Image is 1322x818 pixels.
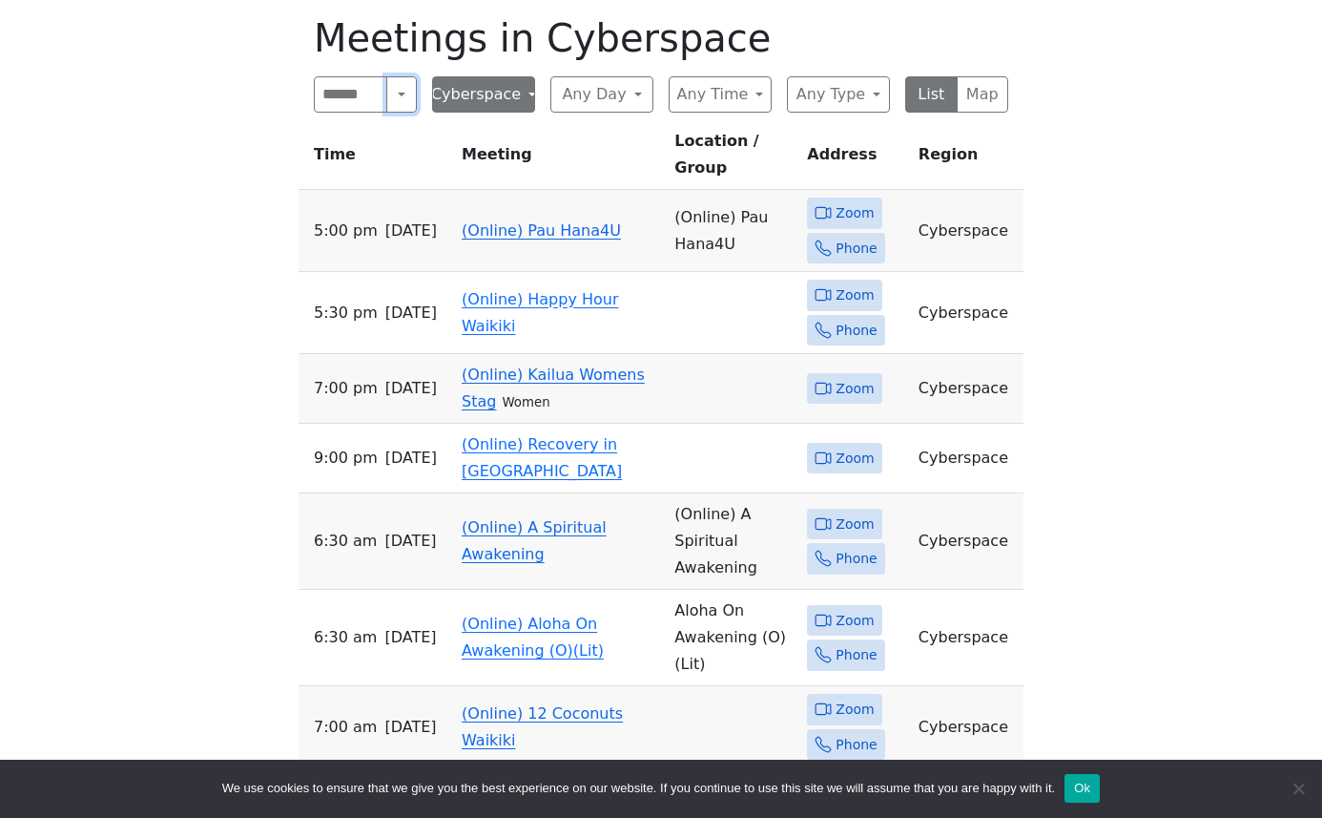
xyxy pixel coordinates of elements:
span: Zoom [836,377,874,401]
th: Meeting [454,128,667,190]
span: Phone [836,319,877,343]
span: Phone [836,643,877,667]
span: 5:30 PM [314,300,378,326]
span: Phone [836,733,877,757]
td: Cyberspace [911,190,1023,272]
button: List [905,76,958,113]
span: 5:00 PM [314,218,378,244]
span: [DATE] [384,624,436,651]
a: (Online) Aloha On Awakening (O)(Lit) [462,615,604,660]
button: Search [386,76,417,113]
td: Cyberspace [911,590,1023,686]
a: (Online) A Spiritual Awakening [462,518,607,563]
button: Cyberspace [432,76,535,113]
th: Address [799,128,911,190]
span: Phone [836,547,877,571]
span: [DATE] [385,445,437,472]
td: Cyberspace [911,424,1023,493]
small: Women [502,395,549,409]
a: (Online) Kailua Womens Stag [462,366,645,410]
span: [DATE] [385,375,437,402]
span: No [1289,779,1308,798]
input: Search [314,76,387,113]
a: (Online) Recovery in [GEOGRAPHIC_DATA] [462,435,622,480]
a: (Online) Pau Hana4U [462,221,621,240]
span: [DATE] [385,218,437,244]
td: Aloha On Awakening (O) (Lit) [667,590,799,686]
td: Cyberspace [911,493,1023,590]
span: [DATE] [384,528,436,555]
th: Region [911,128,1023,190]
td: Cyberspace [911,272,1023,354]
span: [DATE] [385,300,437,326]
span: Zoom [836,283,874,307]
button: Any Type [787,76,890,113]
h1: Meetings in Cyberspace [314,15,1008,61]
span: 7:00 PM [314,375,378,402]
span: 9:00 PM [314,445,378,472]
span: Zoom [836,698,874,722]
td: (Online) A Spiritual Awakening [667,493,799,590]
span: Zoom [836,513,874,536]
span: 6:30 AM [314,624,377,651]
button: Ok [1064,774,1100,803]
span: 7:00 AM [314,714,377,741]
td: Cyberspace [911,686,1023,768]
span: Zoom [836,201,874,225]
a: (Online) 12 Coconuts Waikiki [462,704,623,749]
th: Location / Group [667,128,799,190]
th: Time [299,128,454,190]
a: (Online) Happy Hour Waikiki [462,290,618,335]
button: Any Day [550,76,653,113]
button: Any Time [669,76,772,113]
span: Zoom [836,447,874,471]
td: (Online) Pau Hana4U [667,190,799,272]
span: [DATE] [384,714,436,741]
span: We use cookies to ensure that we give you the best experience on our website. If you continue to ... [222,779,1055,798]
span: Phone [836,237,877,261]
span: Zoom [836,609,874,633]
span: 6:30 AM [314,528,377,555]
td: Cyberspace [911,354,1023,424]
button: Map [957,76,1009,113]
